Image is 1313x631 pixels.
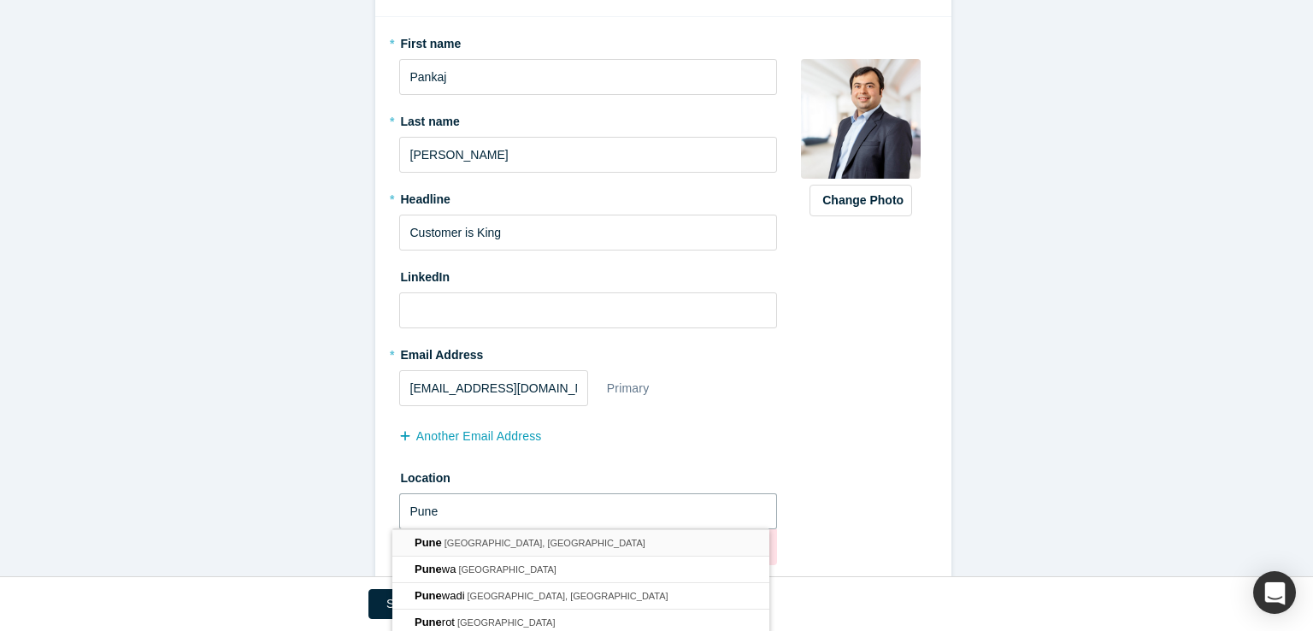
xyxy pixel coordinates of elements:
[368,589,494,619] button: Save & Continue
[468,591,668,601] span: [GEOGRAPHIC_DATA], [GEOGRAPHIC_DATA]
[415,616,442,628] span: Pune
[415,536,442,549] span: Pune
[810,185,912,216] button: Change Photo
[399,340,484,364] label: Email Address
[415,589,442,602] span: Pune
[606,374,651,404] div: Primary
[415,563,442,575] span: Pune
[415,616,457,628] span: rot
[457,617,556,628] span: [GEOGRAPHIC_DATA]
[458,564,556,575] span: [GEOGRAPHIC_DATA]
[399,185,778,209] label: Headline
[399,422,560,451] button: another Email Address
[399,493,778,529] input: Enter a location
[399,463,778,487] label: Location
[801,59,921,179] img: Profile user default
[399,29,778,53] label: First name
[415,589,468,602] span: wadi
[399,215,778,251] input: Partner, CEO
[399,107,778,131] label: Last name
[399,262,450,286] label: LinkedIn
[415,563,458,575] span: wa
[445,538,645,548] span: [GEOGRAPHIC_DATA], [GEOGRAPHIC_DATA]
